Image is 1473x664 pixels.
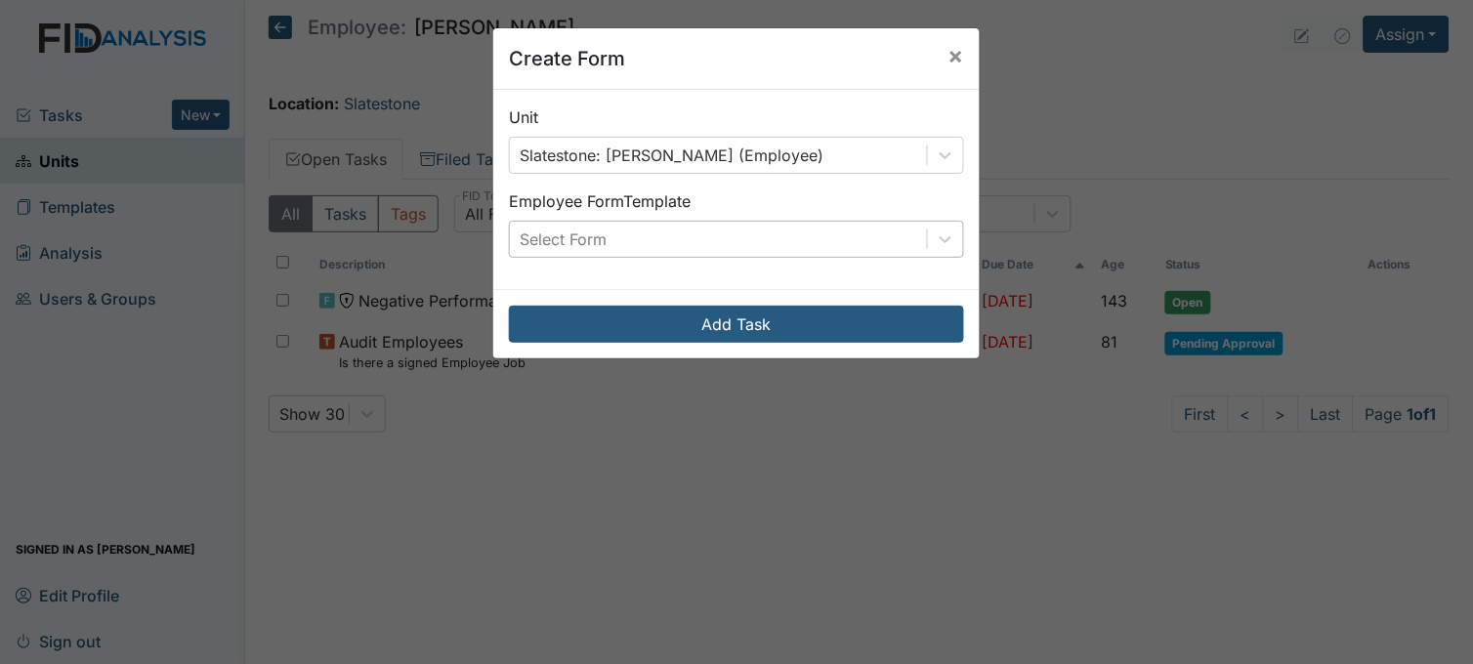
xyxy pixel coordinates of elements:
button: Add Task [509,306,964,343]
div: Select Form [520,228,607,251]
span: × [948,41,964,69]
div: Slatestone: [PERSON_NAME] (Employee) [520,144,823,167]
label: Employee Form Template [509,189,691,213]
h5: Create Form [509,44,625,73]
button: Close [933,28,980,83]
label: Unit [509,105,538,129]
